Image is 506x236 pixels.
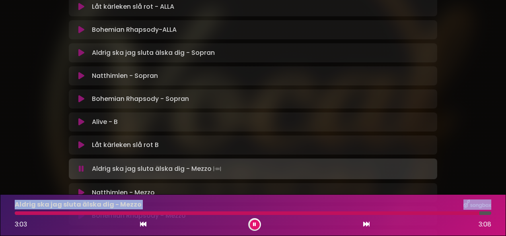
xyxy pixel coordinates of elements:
p: Aldrig ska jag sluta älska dig - Mezzo [15,200,142,209]
p: Alive - B [92,117,118,127]
p: Aldrig ska jag sluta älska dig - Sopran [92,48,215,58]
p: Natthimlen - Sopran [92,71,158,81]
span: 3:08 [479,220,491,229]
img: waveform4.gif [212,163,223,174]
span: 3:03 [15,220,27,229]
p: Låt kärleken slå rot B [92,140,159,150]
p: Bohemian Rhapsody-ALLA [92,25,177,35]
p: Låt kärleken slå rot - ALLA [92,2,174,12]
img: songbox-logo-white.png [463,199,491,210]
p: Natthimlen - Mezzo [92,188,155,197]
p: Aldrig ska jag sluta älska dig - Mezzo [92,163,223,174]
p: Bohemian Rhapsody - Sopran [92,94,189,104]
